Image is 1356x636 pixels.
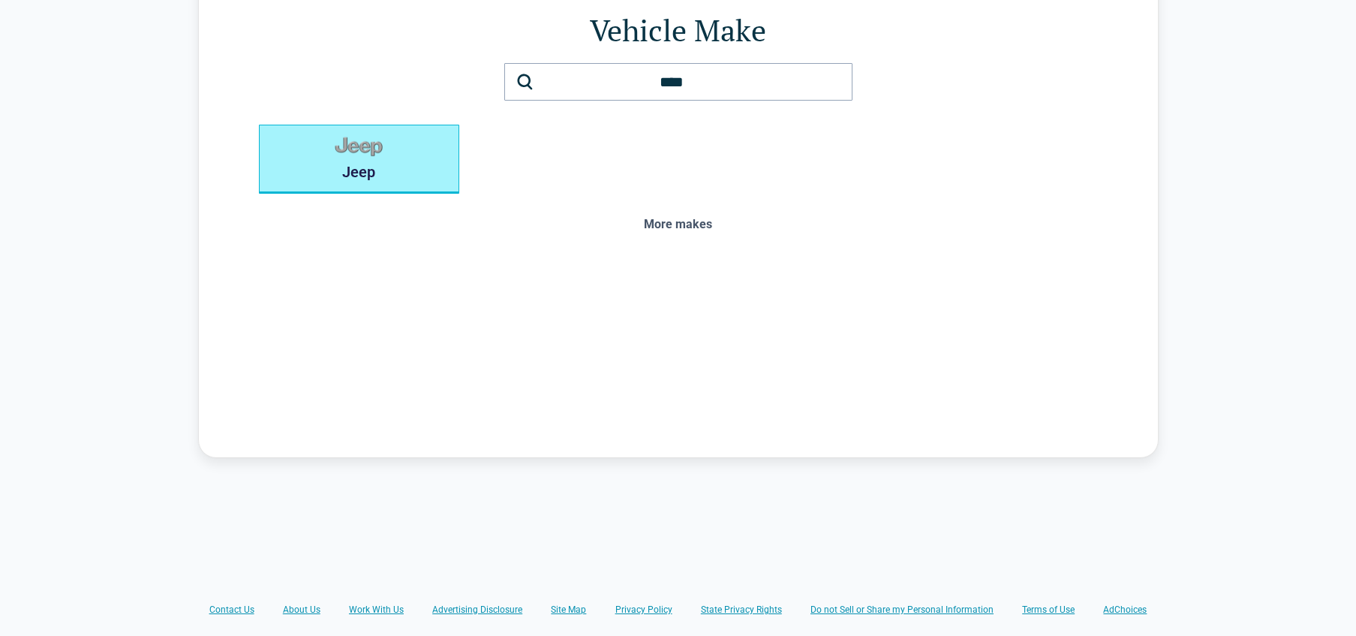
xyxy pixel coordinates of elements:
[259,125,460,194] button: Jeep
[349,604,404,616] a: Work With Us
[209,604,254,616] a: Contact Us
[1022,604,1075,616] a: Terms of Use
[1103,604,1147,616] a: AdChoices
[283,604,320,616] a: About Us
[810,604,994,616] a: Do not Sell or Share my Personal Information
[551,604,586,616] a: Site Map
[259,218,1098,231] div: More makes
[615,604,672,616] a: Privacy Policy
[701,604,782,616] a: State Privacy Rights
[432,604,522,616] a: Advertising Disclosure
[259,9,1098,51] h1: Vehicle Make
